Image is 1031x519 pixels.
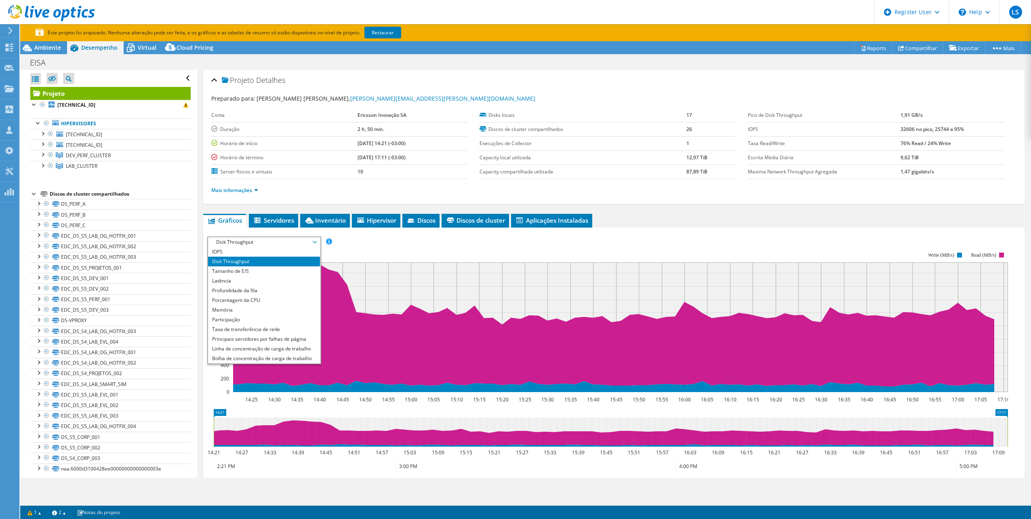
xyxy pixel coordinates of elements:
[30,241,191,252] a: EDC_DS_S5_LAB_OG_HOTFIX_002
[901,154,919,161] b: 9,62 TiB
[480,168,686,176] label: Capacity compartilhada utilizada
[971,252,996,258] text: Read (MB/s)
[928,396,941,403] text: 16:55
[769,396,782,403] text: 16:20
[541,396,553,403] text: 15:30
[66,131,102,138] span: [TECHNICAL_ID]
[30,230,191,241] a: EDC_DS_S5_LAB_OG_HOTFIX_001
[992,449,1004,456] text: 17:09
[30,315,191,326] a: DS-VPROXY
[208,257,320,266] li: Disk Throughput
[901,140,951,147] b: 76% Read / 24% Write
[30,262,191,273] a: EDC_DS_S5_PROJETOS_001
[358,154,406,161] b: [DATE] 17:11 (-03:00)
[253,216,294,224] span: Servidores
[30,139,191,150] a: [TECHNICAL_ID]
[50,189,191,199] div: Discos de cluster compartilhados
[30,347,191,357] a: EDC_DS_S4_LAB_OG_HOTFIX_001
[208,344,320,354] li: Linha de concentração de carga de trabalho
[883,396,896,403] text: 16:45
[587,396,599,403] text: 15:40
[792,396,804,403] text: 16:25
[406,216,436,224] span: Discos
[358,126,384,133] b: 2 h, 50 min.
[211,125,358,133] label: Duração
[207,449,220,456] text: 14:21
[208,266,320,276] li: Tamanho de E/S
[30,199,191,209] a: DS_PERF_A
[350,95,535,102] a: [PERSON_NAME][EMAIL_ADDRESS][PERSON_NAME][DOMAIN_NAME]
[364,27,401,38] a: Restaurar
[208,295,320,305] li: Porcentagem da CPU
[600,449,612,456] text: 15:45
[427,396,440,403] text: 15:05
[543,449,556,456] text: 15:33
[768,449,780,456] text: 16:21
[235,449,248,456] text: 14:27
[404,396,417,403] text: 15:00
[30,358,191,368] a: EDC_DS_S4_LAB_OG_HOTFIX_002
[837,396,850,403] text: 16:35
[496,396,508,403] text: 15:20
[860,396,873,403] text: 16:40
[268,396,280,403] text: 14:30
[227,388,229,395] text: 0
[81,44,118,51] span: Desempenho
[30,464,191,474] a: naa.6000d3100428ee00000000000000003e
[1009,6,1022,19] span: LS
[564,396,577,403] text: 15:35
[450,396,463,403] text: 15:10
[480,125,686,133] label: Discos de cluster compartilhados
[71,507,126,517] a: Notas do projeto
[686,140,689,147] b: 1
[22,507,47,517] a: 1
[30,294,191,305] a: EDC_DS_S5_PERF_001
[30,100,191,110] a: [TECHNICAL_ID]
[686,126,692,133] b: 26
[997,396,1010,403] text: 17:10
[748,168,901,176] label: Maxima Network Throughput Agregada
[211,187,258,194] a: Mais informações
[30,442,191,453] a: DS_S5_CORP_002
[936,449,948,456] text: 16:57
[701,396,713,403] text: 16:05
[30,336,191,347] a: EDC_DS_S4_LAB_EVL_004
[959,8,966,16] svg: \n
[974,396,987,403] text: 17:05
[518,396,531,403] text: 15:25
[30,252,191,262] a: EDC_DS_S5_LAB_OG_HOTFIX_003
[245,396,257,403] text: 14:25
[291,449,304,456] text: 14:39
[30,150,191,160] a: DEV_PERF_CLUSTER
[30,220,191,230] a: DS_PERF_C
[30,273,191,283] a: EDC_DS_S5_DEV_001
[711,449,724,456] text: 16:09
[852,449,864,456] text: 16:39
[212,237,316,247] span: Disk Throughput
[964,449,976,456] text: 17:03
[431,449,444,456] text: 15:09
[632,396,645,403] text: 15:50
[356,216,396,224] span: Hipervisor
[208,247,320,257] li: IOPS
[211,139,358,148] label: Horário de início
[901,168,934,175] b: 1,47 gigabits/s
[46,507,72,517] a: 2
[211,168,358,176] label: Server físicos e virtuais
[824,449,836,456] text: 16:33
[208,354,320,363] li: Bolha de concentração de carga de trabalho
[748,139,901,148] label: Taxa Read/Write
[30,87,191,100] a: Projeto
[66,141,102,148] span: [TECHNICAL_ID]
[480,111,686,119] label: Disks locais
[208,286,320,295] li: Profundidade da fila
[724,396,736,403] text: 16:10
[30,432,191,442] a: DS_S5_CORP_001
[814,396,827,403] text: 16:30
[138,44,156,51] span: Virtual
[684,449,696,456] text: 16:03
[906,396,918,403] text: 16:50
[30,379,191,389] a: EDC_DS_S4_LAB_SMART_SIM
[30,400,191,410] a: EDC_DS_S5_LAB_EVL_002
[319,449,332,456] text: 14:45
